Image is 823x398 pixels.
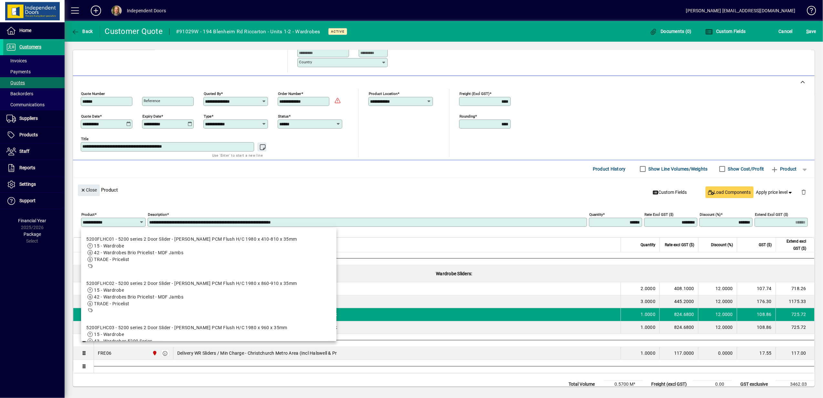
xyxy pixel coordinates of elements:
[647,166,708,172] label: Show Line Volumes/Weights
[19,165,35,170] span: Reports
[24,232,41,237] span: Package
[94,332,124,337] span: 15 - Wardrobe
[653,189,687,196] span: Custom Fields
[80,185,97,195] span: Close
[664,311,694,318] div: 824.6800
[6,91,33,96] span: Backorders
[177,350,337,356] span: Delivery WR Sliders / Min Charge - Christchurch Metro Area (Incl Halswell & Pr
[142,114,161,118] mat-label: Expiry date
[727,166,764,172] label: Show Cost/Profit
[664,324,694,330] div: 824.6800
[98,350,111,356] div: FRE06
[806,26,816,37] span: ave
[81,275,336,319] mat-option: 5200FLHC02 - 5200 series 2 Door Slider - Hume PCM Flush H/C 1980 x 860-910 x 35mm
[693,380,732,388] td: 0.00
[698,295,737,308] td: 12.0000
[86,280,297,287] div: 5200FLHC02 - 5200 series 2 Door Slider - [PERSON_NAME] PCM Flush H/C 1980 x 860-910 x 35mm
[150,350,158,357] span: Christchurch
[593,164,626,174] span: Product History
[70,26,95,37] button: Back
[331,29,345,34] span: Active
[212,152,263,159] mat-hint: Use 'Enter' to start a new line
[106,5,127,16] button: Profile
[3,127,65,143] a: Products
[756,189,794,196] span: Apply price level
[3,88,65,99] a: Backorders
[641,350,656,356] span: 1.0000
[737,380,776,388] td: GST exclusive
[94,257,129,262] span: TRADE - Pricelist
[94,301,129,306] span: TRADE - Pricelist
[705,29,746,34] span: Custom Fields
[18,218,46,223] span: Financial Year
[81,319,336,357] mat-option: 5200FLHC03 - 5200 series 2 Door Slider - Hume PCM Flush H/C 1980 x 960 x 35mm
[94,339,152,344] span: 43 - Wardrobes 5200 Series
[806,29,809,34] span: S
[81,114,100,118] mat-label: Quote date
[78,184,100,196] button: Close
[650,186,690,198] button: Custom Fields
[641,241,655,248] span: Quantity
[796,184,811,200] button: Delete
[177,311,337,318] span: 4200 Series 3 Door Slider >2440h x 2700w MDF/MDF/MDF Infills - Triple Track
[459,114,475,118] mat-label: Rounding
[664,350,694,356] div: 117.0000
[650,29,692,34] span: Documents (0)
[204,114,211,118] mat-label: Type
[604,380,643,388] td: 0.5700 M³
[3,193,65,209] a: Support
[698,282,737,295] td: 12.0000
[644,212,674,216] mat-label: Rate excl GST ($)
[3,55,65,66] a: Invoices
[711,241,733,248] span: Discount (%)
[94,288,124,293] span: 15 - Wardrobe
[94,243,124,248] span: 15 - Wardrobe
[3,160,65,176] a: Reports
[737,282,776,295] td: 107.74
[648,26,693,37] button: Documents (0)
[81,91,105,96] mat-label: Quote number
[776,295,814,308] td: 1175.33
[776,321,814,334] td: 725.72
[589,212,603,216] mat-label: Quantity
[648,380,693,388] td: Freight (excl GST)
[81,212,95,216] mat-label: Product
[641,285,656,292] span: 2.0000
[6,80,25,85] span: Quotes
[3,66,65,77] a: Payments
[86,324,287,331] div: 5200FLHC03 - 5200 series 2 Door Slider - [PERSON_NAME] PCM Flush H/C 1980 x 960 x 35mm
[755,212,788,216] mat-label: Extend excl GST ($)
[94,250,183,255] span: 42 - Wardrobes Brio Pricelist - MDF Jambs
[737,295,776,308] td: 176.30
[767,163,800,175] button: Product
[759,241,772,248] span: GST ($)
[641,311,656,318] span: 1.0000
[737,321,776,334] td: 108.86
[776,282,814,295] td: 718.26
[81,231,336,275] mat-option: 5200FLHC01 - 5200 series 2 Door Slider - Hume PCM Flush H/C 1980 x 410-810 x 35mm
[81,136,88,141] mat-label: Title
[204,91,221,96] mat-label: Quoted by
[698,347,737,360] td: 0.0000
[19,116,38,121] span: Suppliers
[664,298,694,305] div: 445.2000
[776,380,815,388] td: 3462.03
[664,285,694,292] div: 408.1000
[148,212,167,216] mat-label: Description
[94,294,183,299] span: 42 - Wardrobes Brio Pricelist - MDF Jambs
[796,189,811,195] app-page-header-button: Delete
[3,99,65,110] a: Communications
[698,308,737,321] td: 12.0000
[71,29,93,34] span: Back
[641,324,656,330] span: 1.0000
[3,110,65,127] a: Suppliers
[299,60,312,64] mat-label: Country
[641,298,656,305] span: 3.0000
[802,1,815,22] a: Knowledge Base
[700,212,721,216] mat-label: Discount (%)
[176,26,320,37] div: #91029W - 194 Blenheim Rd Riccarton - Units 1-2 - Wardrobes
[127,5,166,16] div: Independent Doors
[686,5,796,16] div: [PERSON_NAME] [EMAIL_ADDRESS][DOMAIN_NAME]
[177,324,337,330] span: 4200 Series 3 Door Slider >2440h x 2700w MDF/MDF/MDF Infills - Triple Track
[86,236,297,243] div: 5200FLHC01 - 5200 series 2 Door Slider - [PERSON_NAME] PCM Flush H/C 1980 x 410-810 x 35mm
